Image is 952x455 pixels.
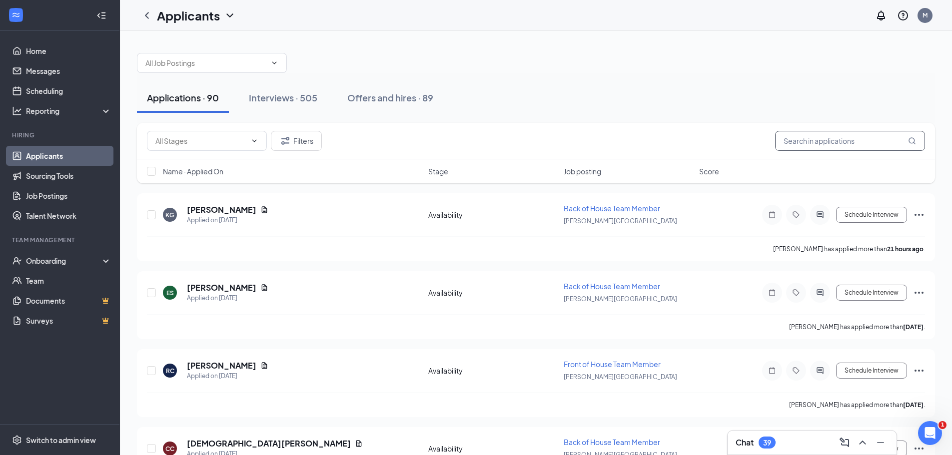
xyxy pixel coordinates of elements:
[187,438,351,449] h5: [DEMOGRAPHIC_DATA][PERSON_NAME]
[155,135,246,146] input: All Stages
[26,41,111,61] a: Home
[766,289,778,297] svg: Note
[147,91,219,104] div: Applications · 90
[564,282,660,291] span: Back of House Team Member
[428,444,558,454] div: Availability
[789,323,925,331] p: [PERSON_NAME] has applied more than .
[873,435,889,451] button: Minimize
[766,211,778,219] svg: Note
[564,360,661,369] span: Front of House Team Member
[908,137,916,145] svg: MagnifyingGlass
[271,131,322,151] button: Filter Filters
[766,367,778,375] svg: Note
[564,295,677,303] span: [PERSON_NAME][GEOGRAPHIC_DATA]
[775,131,925,151] input: Search in applications
[166,289,174,297] div: ES
[913,365,925,377] svg: Ellipses
[12,435,22,445] svg: Settings
[836,363,907,379] button: Schedule Interview
[814,289,826,297] svg: ActiveChat
[564,373,677,381] span: [PERSON_NAME][GEOGRAPHIC_DATA]
[249,91,317,104] div: Interviews · 505
[903,401,924,409] b: [DATE]
[26,81,111,101] a: Scheduling
[428,366,558,376] div: Availability
[564,217,677,225] span: [PERSON_NAME][GEOGRAPHIC_DATA]
[836,285,907,301] button: Schedule Interview
[26,166,111,186] a: Sourcing Tools
[260,284,268,292] svg: Document
[11,10,21,20] svg: WorkstreamLogo
[763,439,771,447] div: 39
[790,367,802,375] svg: Tag
[347,91,433,104] div: Offers and hires · 89
[270,59,278,67] svg: ChevronDown
[12,256,22,266] svg: UserCheck
[428,166,448,176] span: Stage
[145,57,266,68] input: All Job Postings
[26,311,111,331] a: SurveysCrown
[897,9,909,21] svg: QuestionInfo
[26,106,112,116] div: Reporting
[12,106,22,116] svg: Analysis
[260,206,268,214] svg: Document
[913,287,925,299] svg: Ellipses
[163,166,223,176] span: Name · Applied On
[260,362,268,370] svg: Document
[875,9,887,21] svg: Notifications
[857,437,869,449] svg: ChevronUp
[12,131,109,139] div: Hiring
[187,293,268,303] div: Applied on [DATE]
[564,166,601,176] span: Job posting
[887,245,924,253] b: 21 hours ago
[913,443,925,455] svg: Ellipses
[26,291,111,311] a: DocumentsCrown
[875,437,887,449] svg: Minimize
[224,9,236,21] svg: ChevronDown
[141,9,153,21] svg: ChevronLeft
[165,211,174,219] div: KG
[355,440,363,448] svg: Document
[96,10,106,20] svg: Collapse
[26,435,96,445] div: Switch to admin view
[918,421,942,445] iframe: Intercom live chat
[839,437,851,449] svg: ComposeMessage
[250,137,258,145] svg: ChevronDown
[26,271,111,291] a: Team
[564,438,660,447] span: Back of House Team Member
[166,367,174,375] div: RC
[836,207,907,223] button: Schedule Interview
[913,209,925,221] svg: Ellipses
[699,166,719,176] span: Score
[773,245,925,253] p: [PERSON_NAME] has applied more than .
[564,204,660,213] span: Back of House Team Member
[26,146,111,166] a: Applicants
[26,256,103,266] div: Onboarding
[790,289,802,297] svg: Tag
[165,445,174,453] div: CC
[814,367,826,375] svg: ActiveChat
[12,236,109,244] div: Team Management
[279,135,291,147] svg: Filter
[855,435,871,451] button: ChevronUp
[428,288,558,298] div: Availability
[837,435,853,451] button: ComposeMessage
[26,61,111,81] a: Messages
[814,211,826,219] svg: ActiveChat
[789,401,925,409] p: [PERSON_NAME] has applied more than .
[428,210,558,220] div: Availability
[157,7,220,24] h1: Applicants
[923,11,928,19] div: M
[790,211,802,219] svg: Tag
[187,204,256,215] h5: [PERSON_NAME]
[939,421,947,429] span: 1
[736,437,754,448] h3: Chat
[187,282,256,293] h5: [PERSON_NAME]
[903,323,924,331] b: [DATE]
[187,215,268,225] div: Applied on [DATE]
[187,371,268,381] div: Applied on [DATE]
[26,186,111,206] a: Job Postings
[187,360,256,371] h5: [PERSON_NAME]
[26,206,111,226] a: Talent Network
